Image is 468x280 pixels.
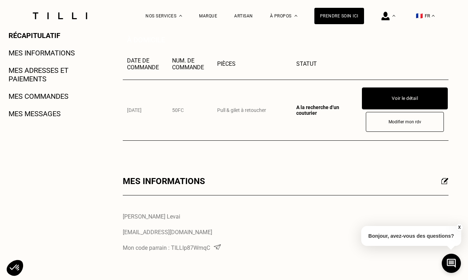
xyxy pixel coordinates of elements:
[292,80,362,140] td: A la recherche d‘un couturier
[123,244,448,251] p: Mon code parrain : TILLIp87WmqC
[314,8,364,24] a: Prendre soin ici
[123,31,448,48] p: À domicile
[123,229,448,236] p: [EMAIL_ADDRESS][DOMAIN_NAME]
[9,92,68,101] a: Mes commandes
[199,14,217,18] a: Marque
[432,15,435,17] img: menu déroulant
[30,12,90,19] img: Logo du service de couturière Tilli
[179,15,182,17] img: Menu déroulant
[392,15,395,17] img: Menu déroulant
[9,49,75,57] a: Mes informations
[292,48,362,80] th: Statut
[123,80,168,140] td: [DATE]
[213,244,222,250] img: Partager votre code parrain
[123,213,448,220] p: [PERSON_NAME] Levai
[9,109,61,118] a: Mes messages
[9,66,98,83] a: Mes adresses et paiements
[366,112,444,132] button: Modifier mon rdv
[294,15,297,17] img: Menu déroulant à propos
[123,176,448,195] div: Mes informations
[217,107,288,113] p: Pull & gilet à retoucher
[416,12,423,19] span: 🇫🇷
[361,226,461,246] p: Bonjour, avez-vous des questions?
[362,87,448,109] button: Voir le détail
[456,224,463,231] button: X
[9,31,60,40] a: Récapitulatif
[441,178,448,184] img: Éditer mon profil
[168,48,213,80] th: Num. de commande
[234,14,253,18] a: Artisan
[168,80,213,140] td: 50FC
[213,48,292,80] th: Pièces
[123,48,168,80] th: Date de commande
[381,12,390,20] img: icône connexion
